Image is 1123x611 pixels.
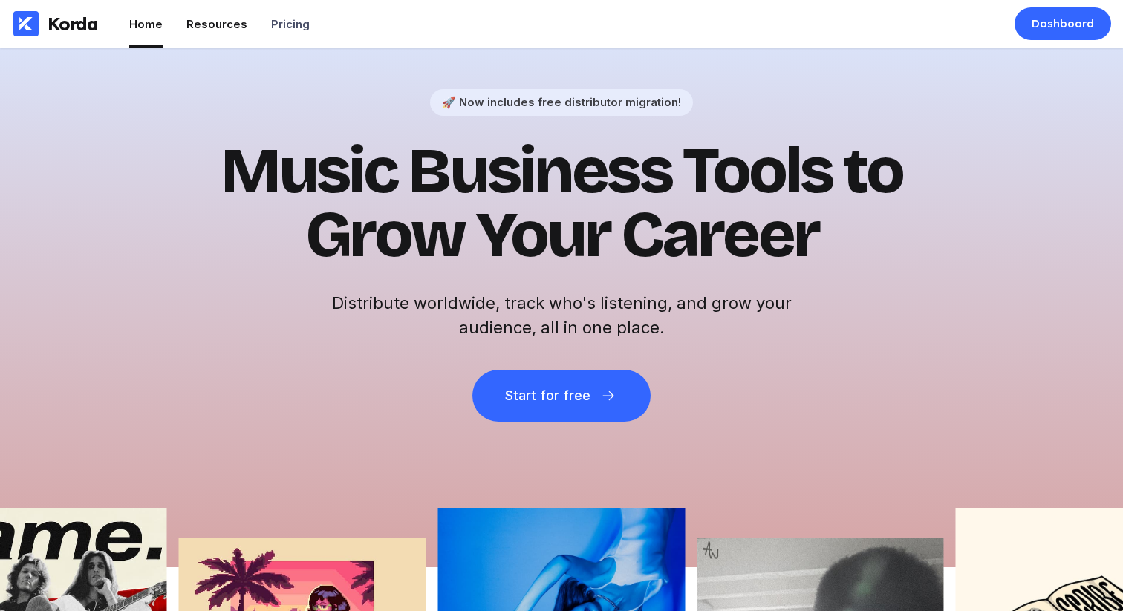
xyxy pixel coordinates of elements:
div: 🚀 Now includes free distributor migration! [442,95,681,109]
button: Start for free [472,370,651,422]
h2: Distribute worldwide, track who's listening, and grow your audience, all in one place. [324,291,799,340]
a: Dashboard [1015,7,1111,40]
div: Resources [186,17,247,31]
div: Home [129,17,163,31]
h1: Music Business Tools to Grow Your Career [198,140,925,267]
div: Pricing [271,17,310,31]
div: Dashboard [1032,16,1094,31]
div: Korda [48,13,98,35]
div: Start for free [505,388,590,403]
